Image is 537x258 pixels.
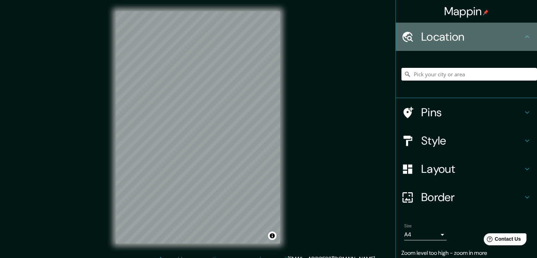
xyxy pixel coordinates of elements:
div: Border [396,183,537,211]
canvas: Map [116,11,280,244]
h4: Location [421,30,523,44]
label: Size [404,223,412,229]
div: Layout [396,155,537,183]
div: Pins [396,98,537,127]
div: Location [396,23,537,51]
p: Zoom level too high - zoom in more [401,249,531,257]
div: Style [396,127,537,155]
input: Pick your city or area [401,68,537,81]
h4: Pins [421,105,523,119]
button: Toggle attribution [268,231,276,240]
h4: Mappin [444,4,489,18]
div: A4 [404,229,447,240]
h4: Style [421,134,523,148]
iframe: Help widget launcher [474,230,529,250]
h4: Layout [421,162,523,176]
img: pin-icon.png [483,10,489,15]
h4: Border [421,190,523,204]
